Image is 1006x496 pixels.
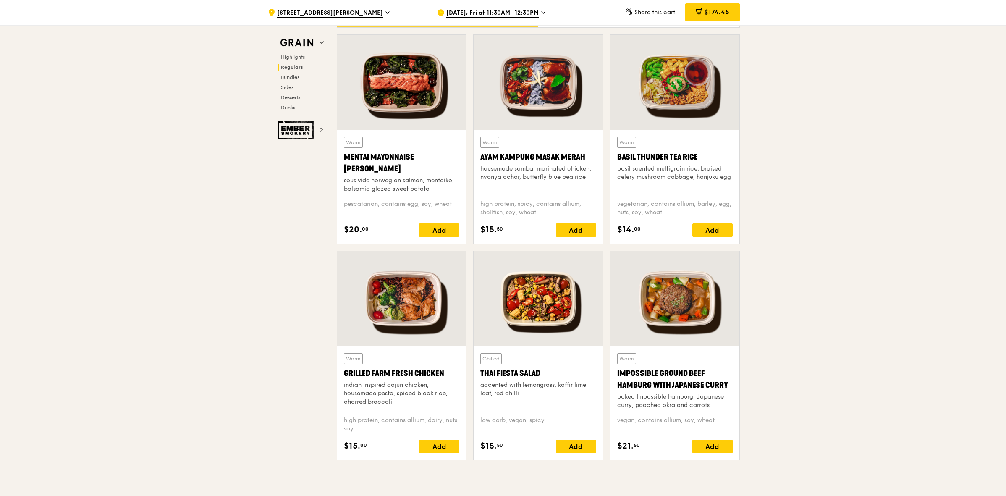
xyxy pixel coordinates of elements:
[480,440,497,452] span: $15.
[480,151,596,163] div: Ayam Kampung Masak Merah
[480,165,596,181] div: housemade sambal marinated chicken, nyonya achar, butterfly blue pea rice
[360,442,367,449] span: 00
[344,223,362,236] span: $20.
[446,9,539,18] span: [DATE], Fri at 11:30AM–12:30PM
[277,9,383,18] span: [STREET_ADDRESS][PERSON_NAME]
[344,137,363,148] div: Warm
[344,151,459,175] div: Mentai Mayonnaise [PERSON_NAME]
[634,9,675,16] span: Share this cart
[281,94,300,100] span: Desserts
[617,223,634,236] span: $14.
[344,200,459,217] div: pescatarian, contains egg, soy, wheat
[344,176,459,193] div: sous vide norwegian salmon, mentaiko, balsamic glazed sweet potato
[692,223,733,237] div: Add
[556,440,596,453] div: Add
[617,137,636,148] div: Warm
[634,442,640,449] span: 50
[497,442,503,449] span: 50
[344,440,360,452] span: $15.
[497,226,503,232] span: 50
[480,223,497,236] span: $15.
[278,121,316,139] img: Ember Smokery web logo
[480,137,499,148] div: Warm
[281,74,299,80] span: Bundles
[344,367,459,379] div: Grilled Farm Fresh Chicken
[344,353,363,364] div: Warm
[281,54,305,60] span: Highlights
[556,223,596,237] div: Add
[617,416,733,433] div: vegan, contains allium, soy, wheat
[617,367,733,391] div: Impossible Ground Beef Hamburg with Japanese Curry
[281,84,293,90] span: Sides
[362,226,369,232] span: 00
[692,440,733,453] div: Add
[617,165,733,181] div: basil scented multigrain rice, braised celery mushroom cabbage, hanjuku egg
[344,416,459,433] div: high protein, contains allium, dairy, nuts, soy
[634,226,641,232] span: 00
[278,35,316,50] img: Grain web logo
[419,440,459,453] div: Add
[480,367,596,379] div: Thai Fiesta Salad
[617,200,733,217] div: vegetarian, contains allium, barley, egg, nuts, soy, wheat
[480,200,596,217] div: high protein, spicy, contains allium, shellfish, soy, wheat
[281,105,295,110] span: Drinks
[704,8,729,16] span: $174.45
[480,353,502,364] div: Chilled
[617,440,634,452] span: $21.
[617,151,733,163] div: Basil Thunder Tea Rice
[281,64,303,70] span: Regulars
[344,381,459,406] div: indian inspired cajun chicken, housemade pesto, spiced black rice, charred broccoli
[480,416,596,433] div: low carb, vegan, spicy
[419,223,459,237] div: Add
[617,353,636,364] div: Warm
[480,381,596,398] div: accented with lemongrass, kaffir lime leaf, red chilli
[617,393,733,409] div: baked Impossible hamburg, Japanese curry, poached okra and carrots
